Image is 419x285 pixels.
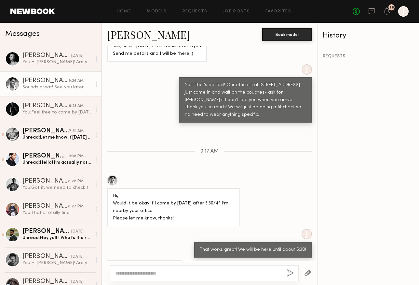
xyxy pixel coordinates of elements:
div: [DATE] [71,53,84,59]
div: [PERSON_NAME] [22,278,71,285]
div: [DATE] [71,279,84,285]
div: Hi, Would it be okay if I come by [DATE] after 3:30/4? I’m nearby your office. Please let me know... [113,192,234,222]
div: [PERSON_NAME] [22,52,71,59]
div: You: That's totally fine! [22,210,92,216]
div: [PERSON_NAME] [22,78,69,84]
span: Messages [5,30,40,38]
div: 8:27 PM [68,203,84,210]
div: [PERSON_NAME] [22,128,69,134]
span: 9:17 AM [200,149,219,154]
button: Book model [262,28,312,41]
div: 9:38 PM [69,153,84,159]
div: Sounds great! See you later!! [22,84,92,90]
div: Unread: Let me know if [DATE] might be an option to come by. Thank you. [22,134,92,141]
div: That works great! We will be here until about 5:30! [200,246,306,254]
div: [PERSON_NAME] [22,178,68,185]
div: Unread: Hello! I’m actually not in [GEOGRAPHIC_DATA] rn. I’m currently going back to school in [G... [22,159,92,166]
div: [PERSON_NAME] [22,253,71,260]
div: You: Feel free to come by [DATE] anytime between 11-5 [22,109,92,115]
div: 9:23 AM [69,103,84,109]
div: [PERSON_NAME] [22,203,68,210]
div: You: Got it, we need to check the fit of the glasses before shooting so maybe we can have you com... [22,185,92,191]
div: [DATE] [71,254,84,260]
div: 28 [389,6,394,9]
div: REQUESTS [323,54,414,59]
div: [DATE] [71,229,84,235]
a: Home [117,9,131,14]
div: 9:26 AM [69,78,84,84]
div: You: Hi [PERSON_NAME]! Are you available to come in for casting [DATE] or [DATE]? We're looking f... [22,59,92,65]
div: You: Hi [PERSON_NAME]! Are you available to come in for casting [DATE] or [DATE]? We're looking f... [22,260,92,266]
div: History [323,32,414,39]
div: [PERSON_NAME] [22,228,71,235]
div: Unread: Hey yall ! What’s the rate ? Would consider being in the city as I moved upstate [22,235,92,241]
a: Favorites [265,9,291,14]
a: [PERSON_NAME] [107,27,190,41]
a: Book model [262,31,312,37]
div: Yes! That's perfect! Our office is at [STREET_ADDRESS]. Just come in and wait on the couches- ask... [185,82,306,119]
div: 8:28 PM [68,178,84,185]
a: Requests [182,9,208,14]
div: 7:51 AM [69,128,84,134]
div: [PERSON_NAME] [22,103,69,109]
a: J [398,6,409,17]
div: Hiii :) Yes, sure!!! [DATE] I can come after 12pm Send me details and I will be there :) [113,35,201,58]
div: [PERSON_NAME] [22,153,69,159]
a: Job Posts [223,9,250,14]
a: Models [147,9,167,14]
